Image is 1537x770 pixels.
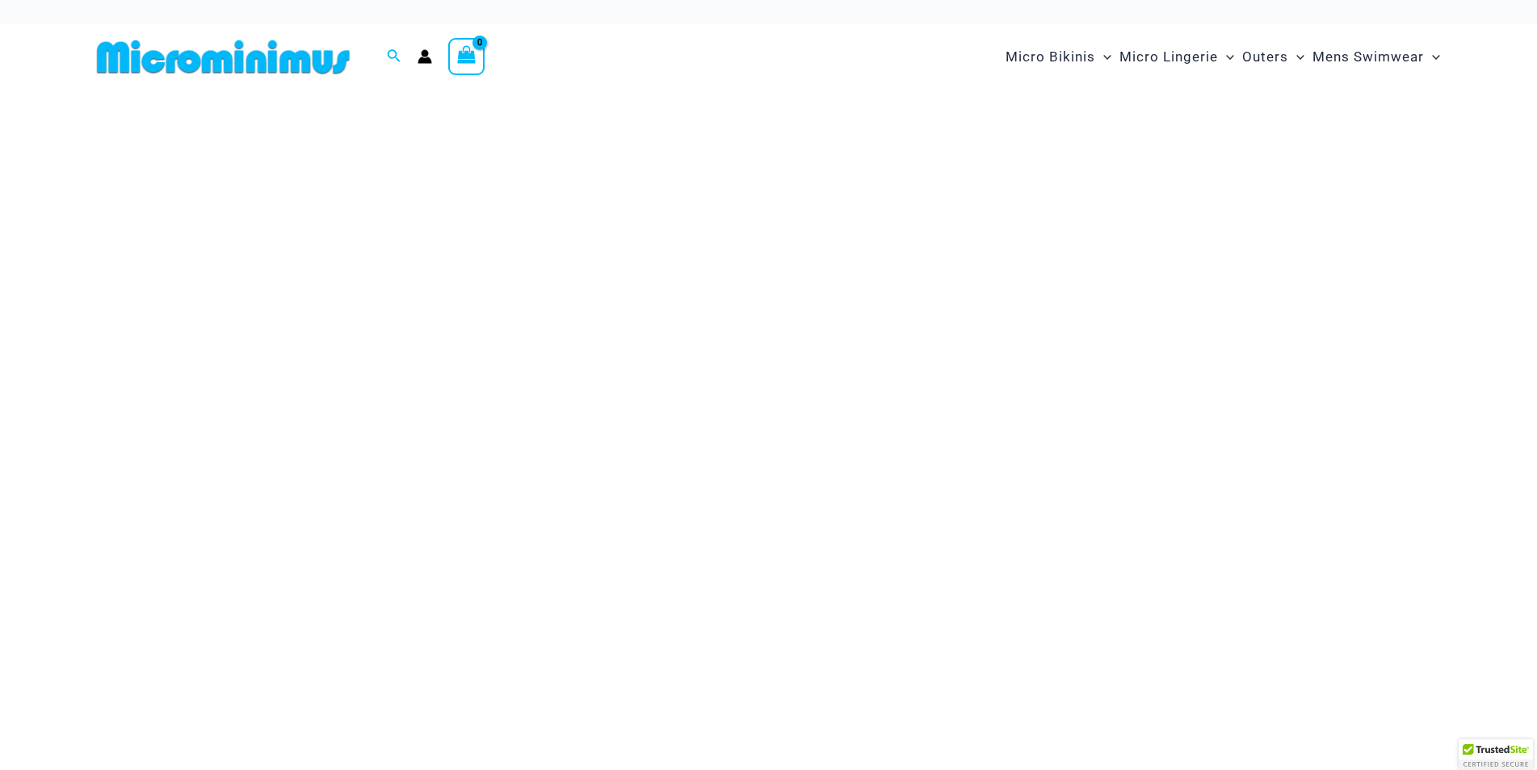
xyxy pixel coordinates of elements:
[387,47,401,67] a: Search icon link
[1006,36,1095,78] span: Micro Bikinis
[1312,36,1424,78] span: Mens Swimwear
[1424,36,1440,78] span: Menu Toggle
[1288,36,1304,78] span: Menu Toggle
[1095,36,1111,78] span: Menu Toggle
[999,30,1447,84] nav: Site Navigation
[90,39,356,75] img: MM SHOP LOGO FLAT
[418,49,432,64] a: Account icon link
[1002,32,1115,82] a: Micro BikinisMenu ToggleMenu Toggle
[1218,36,1234,78] span: Menu Toggle
[1308,32,1444,82] a: Mens SwimwearMenu ToggleMenu Toggle
[1119,36,1218,78] span: Micro Lingerie
[1242,36,1288,78] span: Outers
[1459,739,1533,770] div: TrustedSite Certified
[1238,32,1308,82] a: OutersMenu ToggleMenu Toggle
[448,38,485,75] a: View Shopping Cart, empty
[1115,32,1238,82] a: Micro LingerieMenu ToggleMenu Toggle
